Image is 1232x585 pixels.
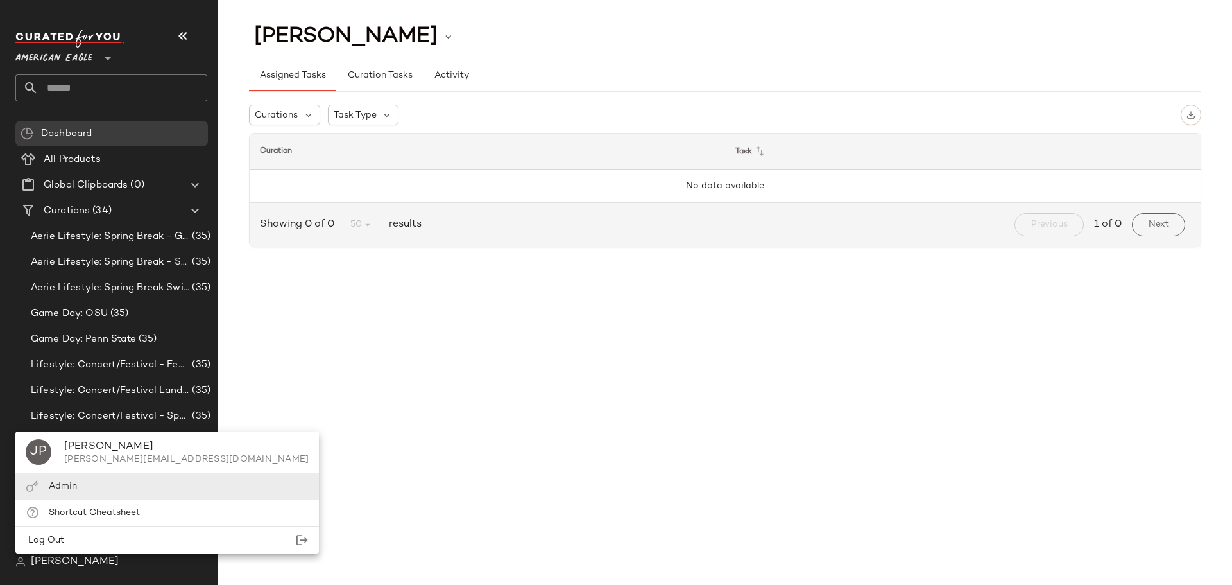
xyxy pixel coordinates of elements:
[250,134,725,170] th: Curation
[90,204,112,218] span: (34)
[136,332,157,347] span: (35)
[31,358,189,372] span: Lifestyle: Concert/Festival - Femme
[49,482,77,491] span: Admin
[725,134,1201,170] th: Task
[1186,110,1195,119] img: svg%3e
[30,442,47,462] span: JP
[254,24,438,49] span: [PERSON_NAME]
[64,455,309,465] div: [PERSON_NAME][EMAIL_ADDRESS][DOMAIN_NAME]
[44,152,101,167] span: All Products
[189,281,210,295] span: (35)
[26,536,64,545] span: Log Out
[31,255,189,270] span: Aerie Lifestyle: Spring Break - Sporty
[108,306,129,321] span: (35)
[259,71,326,81] span: Assigned Tasks
[31,332,136,347] span: Game Day: Penn State
[44,204,90,218] span: Curations
[434,71,469,81] span: Activity
[346,71,412,81] span: Curation Tasks
[1132,213,1185,236] button: Next
[49,508,140,518] span: Shortcut Cheatsheet
[31,281,189,295] span: Aerie Lifestyle: Spring Break Swimsuits Landing Page
[260,217,339,232] span: Showing 0 of 0
[15,44,92,67] span: American Eagle
[15,30,124,48] img: cfy_white_logo.C9jOOHJF.svg
[26,480,38,493] img: svg%3e
[15,557,26,567] img: svg%3e
[64,439,309,455] div: [PERSON_NAME]
[189,358,210,372] span: (35)
[334,109,377,122] span: Task Type
[189,255,210,270] span: (35)
[21,127,33,140] img: svg%3e
[31,383,189,398] span: Lifestyle: Concert/Festival Landing Page
[31,409,189,424] span: Lifestyle: Concert/Festival - Sporty
[189,409,210,424] span: (35)
[31,306,108,321] span: Game Day: OSU
[384,217,422,232] span: results
[189,383,210,398] span: (35)
[44,178,128,193] span: Global Clipboards
[128,178,144,193] span: (0)
[1094,217,1122,232] span: 1 of 0
[250,170,1201,203] td: No data available
[189,229,210,244] span: (35)
[41,127,92,141] span: Dashboard
[1148,220,1169,230] span: Next
[31,554,119,570] span: [PERSON_NAME]
[255,109,298,122] span: Curations
[31,229,189,244] span: Aerie Lifestyle: Spring Break - Girly/Femme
